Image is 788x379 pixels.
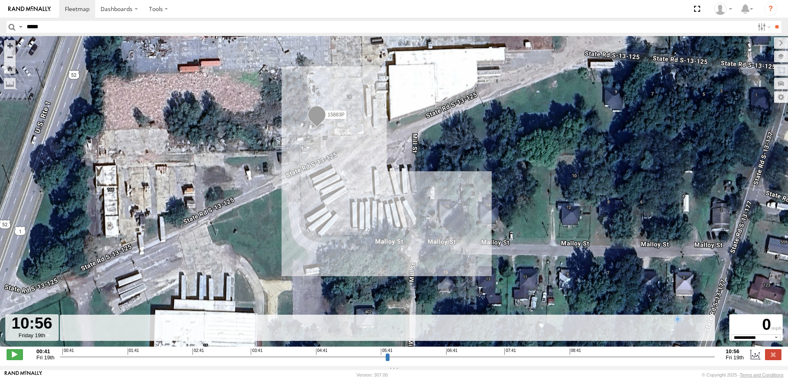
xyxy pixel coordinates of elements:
span: 02:41 [192,348,204,355]
span: Fri 19th Sep 2025 [37,354,55,361]
span: 03:41 [251,348,262,355]
label: Search Query [17,21,24,33]
button: Zoom Home [4,63,16,74]
label: Search Filter Options [754,21,772,33]
div: Version: 307.00 [357,372,388,377]
span: 08:41 [570,348,581,355]
div: Paul Withrow [711,3,735,15]
button: Zoom in [4,40,16,51]
img: rand-logo.svg [8,6,51,12]
div: 0 [731,315,781,334]
span: 07:41 [504,348,516,355]
strong: 00:41 [37,348,55,354]
span: 06:41 [446,348,458,355]
i: ? [764,2,777,16]
a: Visit our Website [5,371,42,379]
label: Map Settings [774,91,788,103]
button: Zoom out [4,51,16,63]
a: Terms and Conditions [740,372,783,377]
span: 05:41 [381,348,392,355]
div: © Copyright 2025 - [702,372,783,377]
span: Fri 19th Sep 2025 [726,354,744,361]
span: 01:41 [128,348,139,355]
span: 00:41 [62,348,74,355]
span: 04:41 [316,348,328,355]
label: Measure [4,78,16,89]
span: 15883P [328,112,344,118]
label: Play/Stop [7,349,23,360]
label: Close [765,349,781,360]
strong: 10:56 [726,348,744,354]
